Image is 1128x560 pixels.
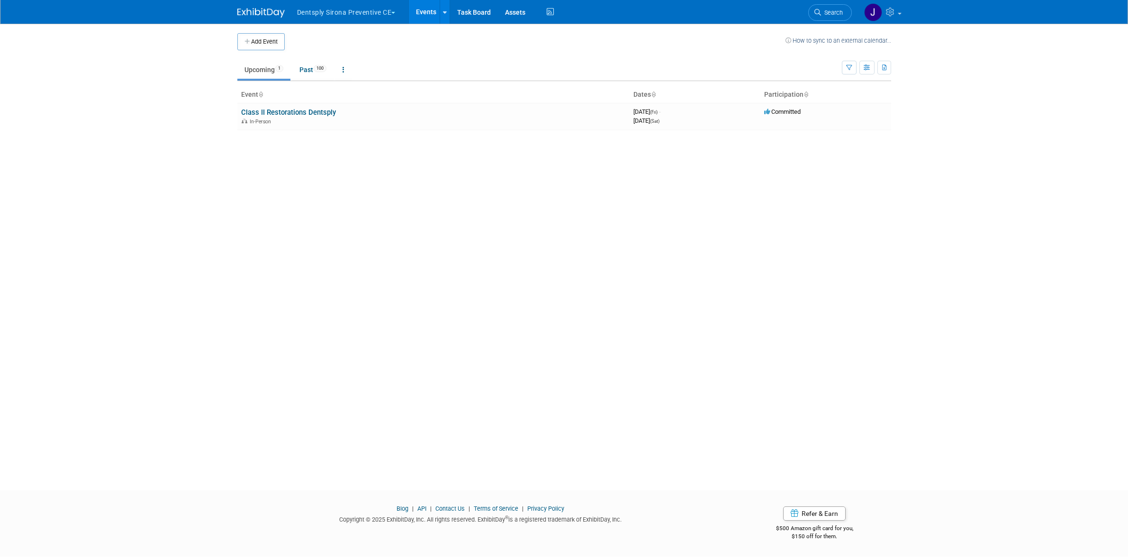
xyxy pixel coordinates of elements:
a: Refer & Earn [783,506,846,521]
span: [DATE] [633,108,660,115]
img: In-Person Event [242,119,247,123]
a: Contact Us [435,505,465,512]
span: | [520,505,526,512]
span: | [466,505,472,512]
a: Past100 [292,61,334,79]
span: - [659,108,660,115]
span: (Fri) [650,110,658,115]
a: Sort by Participation Type [803,91,808,98]
a: API [417,505,426,512]
a: Class II Restorations Dentsply [241,108,336,117]
div: Copyright © 2025 ExhibitDay, Inc. All rights reserved. ExhibitDay is a registered trademark of Ex... [237,513,724,524]
a: Upcoming1 [237,61,290,79]
button: Add Event [237,33,285,50]
a: Terms of Service [474,505,518,512]
a: Privacy Policy [527,505,564,512]
th: Participation [760,87,891,103]
span: | [410,505,416,512]
span: In-Person [250,119,274,125]
span: 1 [275,65,283,72]
span: 100 [314,65,326,72]
span: Search [821,9,843,16]
a: Search [808,4,852,21]
a: Sort by Event Name [258,91,263,98]
span: [DATE] [633,117,659,124]
th: Dates [630,87,760,103]
div: $500 Amazon gift card for you, [738,518,891,540]
img: Justin Newborn [864,3,882,21]
a: Blog [397,505,408,512]
span: | [428,505,434,512]
sup: ® [505,515,508,520]
img: ExhibitDay [237,8,285,18]
span: Committed [764,108,801,115]
a: How to sync to an external calendar... [785,37,891,44]
th: Event [237,87,630,103]
span: (Sat) [650,119,659,124]
div: $150 off for them. [738,532,891,541]
a: Sort by Start Date [651,91,656,98]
